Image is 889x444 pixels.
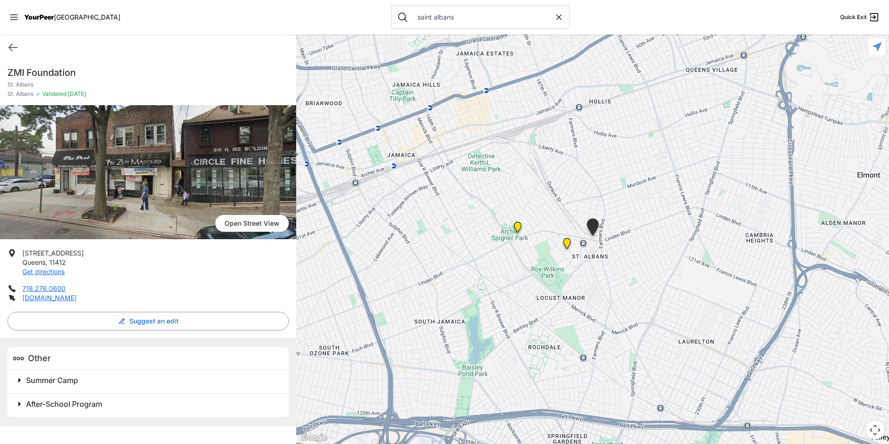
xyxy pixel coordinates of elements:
span: [DATE] [66,90,86,97]
img: Google [299,432,329,444]
span: 11412 [49,258,66,266]
span: Summer Camp [26,376,78,385]
span: Validated [42,90,66,97]
input: Search [412,13,554,22]
span: Other [28,353,51,363]
div: St. Albans [581,215,604,243]
button: Map camera controls [866,421,884,439]
span: Quick Exit [840,13,867,21]
p: St. Albans [7,81,289,88]
button: Suggest an edit [7,312,289,330]
a: Open Street View [215,215,289,232]
a: YourPeer[GEOGRAPHIC_DATA] [24,14,120,20]
span: ✓ [35,90,40,98]
span: After-School Program [26,399,102,409]
span: Suggest an edit [129,316,179,326]
a: Open this area in Google Maps (opens a new window) [299,432,329,444]
span: , [46,258,47,266]
span: [GEOGRAPHIC_DATA] [54,13,120,21]
span: Queens [22,258,46,266]
a: Quick Exit [840,12,880,23]
span: St. Albans [7,90,33,98]
a: Get directions [22,268,65,276]
span: YourPeer [24,13,54,21]
div: St. Albans [557,234,577,256]
a: 718.276.0600 [22,284,66,292]
span: [STREET_ADDRESS] [22,249,84,257]
a: [DOMAIN_NAME] [22,294,77,302]
h1: ZMI Foundation [7,66,289,79]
